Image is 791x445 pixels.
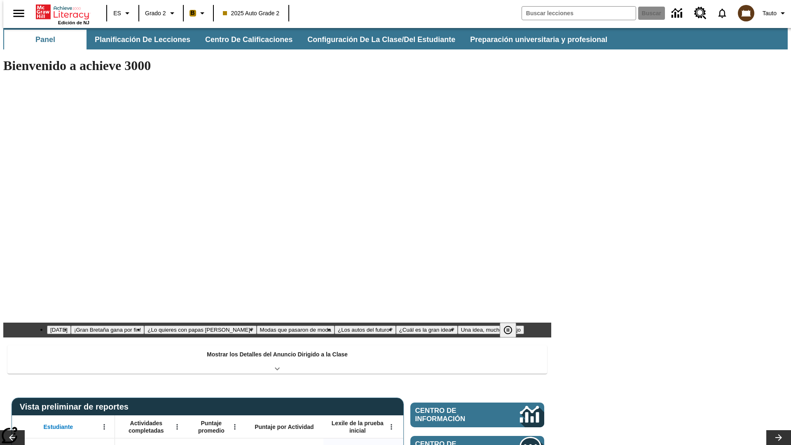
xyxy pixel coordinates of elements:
[144,326,256,334] button: Diapositiva 3 ¿Lo quieres con papas fritas?
[47,326,71,334] button: Diapositiva 1 Día del Trabajo
[385,421,398,433] button: Abrir menú
[119,419,173,434] span: Actividades completadas
[71,326,144,334] button: Diapositiva 2 ¡Gran Bretaña gana por fin!
[500,323,524,337] div: Pausar
[396,326,458,334] button: Diapositiva 6 ¿Cuál es la gran idea?
[171,421,183,433] button: Abrir menú
[257,326,335,334] button: Diapositiva 4 Modas que pasaron de moda
[759,6,791,21] button: Perfil/Configuración
[3,58,551,73] h1: Bienvenido a achieve 3000
[20,402,133,412] span: Vista preliminar de reportes
[711,2,733,24] a: Notificaciones
[415,407,492,423] span: Centro de información
[36,4,89,20] a: Portada
[463,30,614,49] button: Preparación universitaria y profesional
[142,6,180,21] button: Grado: Grado 2, Elige un grado
[36,3,89,25] div: Portada
[145,9,166,18] span: Grado 2
[3,30,615,49] div: Subbarra de navegación
[328,419,388,434] span: Lexile de la prueba inicial
[738,5,754,21] img: avatar image
[3,28,788,49] div: Subbarra de navegación
[58,20,89,25] span: Edición de NJ
[7,1,31,26] button: Abrir el menú lateral
[7,345,547,374] div: Mostrar los Detalles del Anuncio Dirigido a la Clase
[255,423,314,431] span: Puntaje por Actividad
[113,9,121,18] span: ES
[301,30,462,49] button: Configuración de la clase/del estudiante
[763,9,777,18] span: Tauto
[410,403,544,427] a: Centro de información
[207,350,348,359] p: Mostrar los Detalles del Anuncio Dirigido a la Clase
[44,423,73,431] span: Estudiante
[667,2,689,25] a: Centro de información
[110,6,136,21] button: Lenguaje: ES, Selecciona un idioma
[689,2,711,24] a: Centro de recursos, Se abrirá en una pestaña nueva.
[733,2,759,24] button: Escoja un nuevo avatar
[458,326,524,334] button: Diapositiva 7 Una idea, mucho trabajo
[88,30,197,49] button: Planificación de lecciones
[522,7,636,20] input: Buscar campo
[335,326,396,334] button: Diapositiva 5 ¿Los autos del futuro?
[191,8,195,18] span: B
[192,419,231,434] span: Puntaje promedio
[229,421,241,433] button: Abrir menú
[766,430,791,445] button: Carrusel de lecciones, seguir
[186,6,211,21] button: Boost El color de la clase es anaranjado claro. Cambiar el color de la clase.
[223,9,280,18] span: 2025 Auto Grade 2
[4,30,87,49] button: Panel
[500,323,516,337] button: Pausar
[98,421,110,433] button: Abrir menú
[199,30,299,49] button: Centro de calificaciones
